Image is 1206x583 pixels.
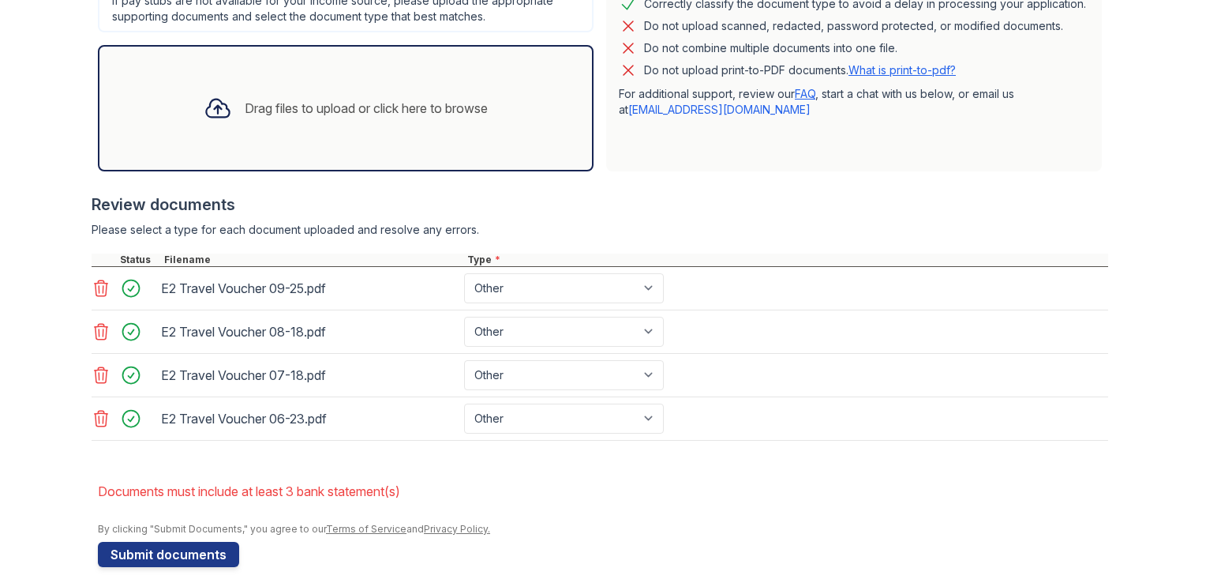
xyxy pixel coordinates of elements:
[326,523,406,535] a: Terms of Service
[98,476,1108,507] li: Documents must include at least 3 bank statement(s)
[424,523,490,535] a: Privacy Policy.
[161,319,458,344] div: E2 Travel Voucher 08-18.pdf
[644,39,897,58] div: Do not combine multiple documents into one file.
[92,194,1108,216] div: Review documents
[98,542,239,567] button: Submit documents
[644,62,956,78] p: Do not upload print-to-PDF documents.
[464,254,1108,266] div: Type
[848,63,956,77] a: What is print-to-pdf?
[644,17,1063,36] div: Do not upload scanned, redacted, password protected, or modified documents.
[628,103,811,116] a: [EMAIL_ADDRESS][DOMAIN_NAME]
[161,363,458,388] div: E2 Travel Voucher 07-18.pdf
[117,254,161,266] div: Status
[161,276,458,301] div: E2 Travel Voucher 09-25.pdf
[795,87,815,100] a: FAQ
[92,222,1108,238] div: Please select a type for each document uploaded and resolve any errors.
[245,99,488,118] div: Drag files to upload or click here to browse
[161,254,464,266] div: Filename
[161,406,458,431] div: E2 Travel Voucher 06-23.pdf
[619,86,1089,118] p: For additional support, review our , start a chat with us below, or email us at
[98,523,1108,536] div: By clicking "Submit Documents," you agree to our and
